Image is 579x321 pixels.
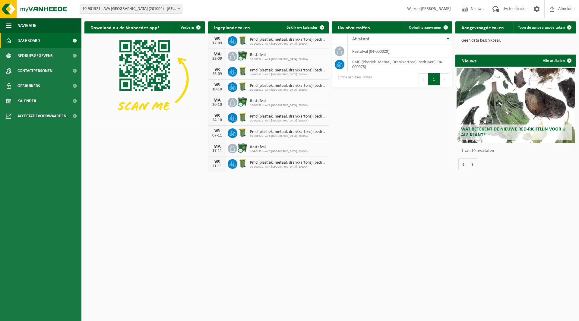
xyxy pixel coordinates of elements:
span: Wat betekent de nieuwe RED-richtlijn voor u als klant? [461,127,565,137]
a: Bekijk uw kalender [282,21,328,33]
div: 07-11 [211,134,223,138]
div: VR [211,36,223,41]
span: Pmd (plastiek, metaal, drankkartons) (bedrijven) [250,114,326,119]
h2: Nieuws [455,55,482,66]
img: WB-0240-HPE-GN-50 [237,158,248,168]
span: Kalender [17,93,36,109]
div: 26-09 [211,72,223,76]
h2: Download nu de Vanheede+ app! [84,21,165,33]
span: Pmd (plastiek, metaal, drankkartons) (bedrijven) [250,130,326,134]
span: 10-901921 - AVA [GEOGRAPHIC_DATA] (201004) [250,73,326,77]
span: 10-901921 - AVA [GEOGRAPHIC_DATA] (201004) [250,165,326,169]
td: restafval (04-000029) [348,45,452,58]
button: Next [440,73,449,85]
h2: Ingeplande taken [208,21,256,33]
span: 10-901921 - AVA [GEOGRAPHIC_DATA] (201004) [250,134,326,138]
a: Ophaling aanvragen [404,21,452,33]
p: Geen data beschikbaar. [461,39,570,43]
span: Afvalstof [352,37,369,42]
img: WB-1100-CU [237,143,248,153]
div: VR [211,159,223,164]
button: Previous [419,73,428,85]
button: Volgende [468,158,477,170]
div: 21-11 [211,164,223,168]
span: 10-901921 - AVA [GEOGRAPHIC_DATA] (201004) [250,119,326,123]
img: WB-0240-HPE-GN-50 [237,81,248,92]
span: 10-901921 - AVA ANTWERPEN (201004) - ANTWERPEN [80,5,182,14]
div: VR [211,83,223,87]
strong: [PERSON_NAME] [421,7,451,11]
span: 10-901921 - AVA [GEOGRAPHIC_DATA] (201004) [250,104,308,107]
img: WB-1100-CU [237,97,248,107]
a: Toon de aangevraagde taken [513,21,575,33]
span: Restafval [250,53,308,58]
span: Bedrijfsgegevens [17,48,53,63]
button: 1 [428,73,440,85]
span: Pmd (plastiek, metaal, drankkartons) (bedrijven) [250,83,326,88]
span: Navigatie [17,18,36,33]
img: WB-0240-HPE-GN-50 [237,35,248,46]
img: WB-0240-HPE-GN-50 [237,112,248,122]
div: VR [211,129,223,134]
button: Vorige [458,158,468,170]
span: Ophaling aanvragen [409,26,441,30]
div: 22-09 [211,57,223,61]
div: VR [211,113,223,118]
span: Pmd (plastiek, metaal, drankkartons) (bedrijven) [250,68,326,73]
div: MA [211,98,223,103]
div: 10-10 [211,87,223,92]
span: 10-901921 - AVA [GEOGRAPHIC_DATA] (201004) [250,42,326,46]
div: 20-10 [211,103,223,107]
td: PMD (Plastiek, Metaal, Drankkartons) (bedrijven) (04-000978) [348,58,452,71]
div: 17-11 [211,149,223,153]
img: WB-0240-HPE-GN-50 [237,66,248,76]
img: Download de VHEPlus App [84,33,205,124]
div: MA [211,144,223,149]
img: WB-1100-CU [237,51,248,61]
span: 10-901921 - AVA ANTWERPEN (201004) - ANTWERPEN [80,5,182,13]
h2: Aangevraagde taken [455,21,510,33]
span: Toon de aangevraagde taken [518,26,565,30]
span: 10-901921 - AVA [GEOGRAPHIC_DATA] (201004) [250,88,326,92]
div: VR [211,67,223,72]
div: 12-09 [211,41,223,46]
span: Pmd (plastiek, metaal, drankkartons) (bedrijven) [250,160,326,165]
span: Gebruikers [17,78,40,93]
a: Alle artikelen [538,55,575,67]
h2: Uw afvalstoffen [332,21,376,33]
button: Verberg [176,21,204,33]
a: Wat betekent de nieuwe RED-richtlijn voor u als klant? [457,68,575,143]
span: Contactpersonen [17,63,52,78]
span: Bekijk uw kalender [286,26,318,30]
span: Dashboard [17,33,40,48]
span: Restafval [250,145,308,150]
div: MA [211,52,223,57]
span: Verberg [181,26,194,30]
span: 10-901921 - AVA [GEOGRAPHIC_DATA] (201004) [250,150,308,153]
img: WB-0240-HPE-GN-50 [237,127,248,138]
span: Restafval [250,99,308,104]
p: 1 van 10 resultaten [461,149,573,153]
span: Acceptatievoorwaarden [17,109,66,124]
div: 24-10 [211,118,223,122]
span: 10-901921 - AVA [GEOGRAPHIC_DATA] (201004) [250,58,308,61]
div: 1 tot 2 van 2 resultaten [335,73,372,86]
span: Pmd (plastiek, metaal, drankkartons) (bedrijven) [250,37,326,42]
